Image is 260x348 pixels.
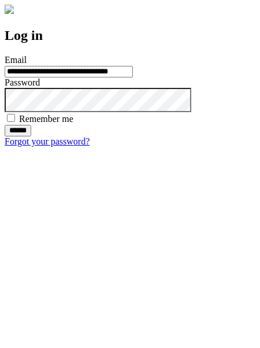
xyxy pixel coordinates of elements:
a: Forgot your password? [5,136,90,146]
h2: Log in [5,28,255,43]
label: Remember me [19,114,73,124]
img: logo-4e3dc11c47720685a147b03b5a06dd966a58ff35d612b21f08c02c0306f2b779.png [5,5,14,14]
label: Email [5,55,27,65]
label: Password [5,77,40,87]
